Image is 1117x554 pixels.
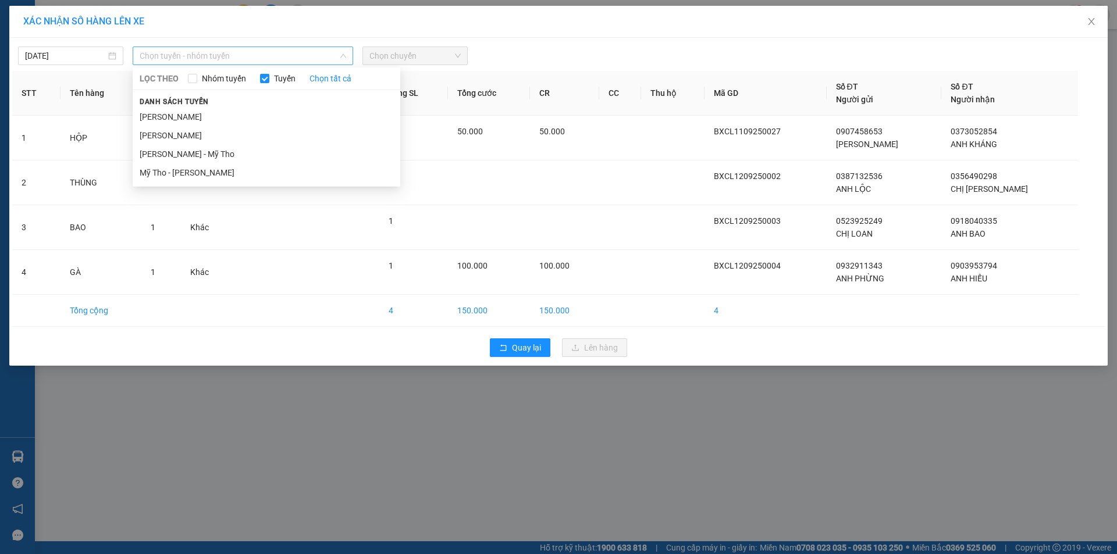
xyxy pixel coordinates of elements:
td: THÙNG [61,160,142,205]
div: [GEOGRAPHIC_DATA] [111,10,229,36]
button: rollbackQuay lại [490,338,550,357]
span: Người gửi [836,95,873,104]
th: Mã GD [705,71,826,116]
span: Danh sách tuyến [133,96,216,107]
td: 3 [12,205,61,250]
li: [PERSON_NAME] [133,126,400,145]
th: CC [599,71,641,116]
a: Chọn tất cả [310,72,351,85]
span: 50.000 [457,127,483,136]
span: CHỊ LOAN [836,229,873,238]
span: BXCL1209250004 [714,261,781,270]
td: HỘP [61,116,142,160]
span: 100.000 [539,261,570,270]
td: 4 [705,295,826,327]
span: Nhận: [111,10,139,22]
span: 0356490298 [951,171,997,181]
span: ANH LỘC [836,184,871,194]
span: 1 [151,267,155,277]
div: CHỊ LOAN [10,38,103,52]
span: rollback [499,344,507,353]
td: Khác [181,205,234,250]
button: Close [1075,6,1108,38]
span: Chọn tuyến - nhóm tuyến [140,47,346,65]
span: 0903953794 [951,261,997,270]
li: [PERSON_NAME] - Mỹ Tho [133,145,400,163]
span: 0373052854 [951,127,997,136]
span: XÁC NHẬN SỐ HÀNG LÊN XE [23,16,144,27]
span: ANH PHỪNG [836,274,884,283]
span: 1 [389,216,393,226]
td: Tổng cộng [61,295,142,327]
td: 1 [12,116,61,160]
li: Mỹ Tho - [PERSON_NAME] [133,163,400,182]
li: [PERSON_NAME] [133,108,400,126]
th: Tổng SL [379,71,448,116]
span: UB MỸ HỘI [10,68,79,109]
span: 1 [151,223,155,232]
td: BAO [61,205,142,250]
div: 0918040335 [111,50,229,66]
button: uploadLên hàng [562,338,627,357]
span: 0523925249 [836,216,883,226]
th: CR [530,71,600,116]
span: CHỊ [PERSON_NAME] [951,184,1028,194]
td: Khác [181,250,234,295]
td: 4 [12,250,61,295]
td: 150.000 [448,295,530,327]
div: ANH BAO [111,36,229,50]
span: Số ĐT [951,82,973,91]
span: ANH HIẾU [951,274,987,283]
span: BXCL1109250027 [714,127,781,136]
span: BXCL1209250002 [714,171,781,181]
span: ANH KHÁNG [951,140,997,149]
span: LỌC THEO [140,72,179,85]
th: Tổng cước [448,71,530,116]
span: 0387132536 [836,171,883,181]
span: 1 [389,261,393,270]
span: Chọn chuyến [369,47,461,65]
span: 0907458653 [836,127,883,136]
th: Tên hàng [61,71,142,116]
span: close [1087,17,1096,26]
span: 100.000 [457,261,488,270]
span: ANH BAO [951,229,986,238]
span: BXCL1209250003 [714,216,781,226]
span: DĐ: [10,74,27,87]
span: Số ĐT [836,82,858,91]
span: Người nhận [951,95,995,104]
span: Quay lại [512,341,541,354]
div: BX [PERSON_NAME] [10,10,103,38]
th: STT [12,71,61,116]
td: 2 [12,160,61,205]
span: 0932911343 [836,261,883,270]
div: 0523925249 [10,52,103,68]
td: 150.000 [530,295,600,327]
span: Gửi: [10,11,28,23]
span: Tuyến [269,72,300,85]
span: [PERSON_NAME] [836,140,898,149]
td: GÀ [61,250,142,295]
th: Thu hộ [641,71,705,116]
span: down [340,52,347,59]
span: 50.000 [539,127,565,136]
input: 11/09/2025 [25,49,106,62]
span: 0918040335 [951,216,997,226]
td: 4 [379,295,448,327]
span: Nhóm tuyến [197,72,251,85]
